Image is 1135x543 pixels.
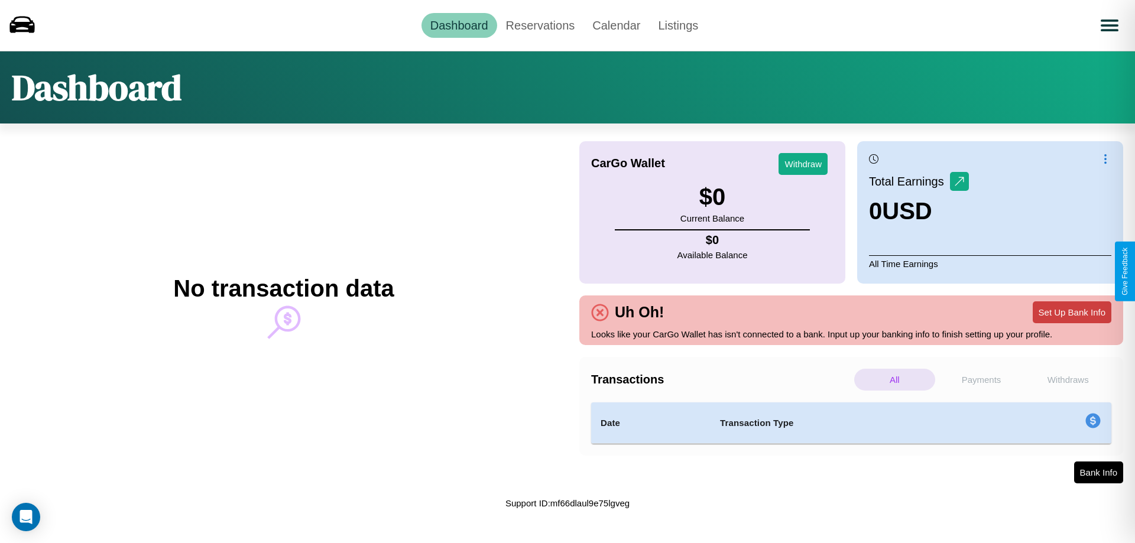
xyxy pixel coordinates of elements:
[1121,248,1129,295] div: Give Feedback
[591,402,1111,444] table: simple table
[421,13,497,38] a: Dashboard
[609,304,670,321] h4: Uh Oh!
[173,275,394,302] h2: No transaction data
[869,255,1111,272] p: All Time Earnings
[601,416,701,430] h4: Date
[583,13,649,38] a: Calendar
[497,13,584,38] a: Reservations
[505,495,630,511] p: Support ID: mf66dlaul9e75lgveg
[677,247,748,263] p: Available Balance
[12,63,181,112] h1: Dashboard
[779,153,828,175] button: Withdraw
[591,373,851,386] h4: Transactions
[854,369,935,391] p: All
[720,416,988,430] h4: Transaction Type
[1093,9,1126,42] button: Open menu
[12,503,40,531] div: Open Intercom Messenger
[591,157,665,170] h4: CarGo Wallet
[1074,461,1123,483] button: Bank Info
[591,326,1111,342] p: Looks like your CarGo Wallet has isn't connected to a bank. Input up your banking info to finish ...
[680,184,744,210] h3: $ 0
[1033,301,1111,323] button: Set Up Bank Info
[941,369,1022,391] p: Payments
[1027,369,1108,391] p: Withdraws
[677,233,748,247] h4: $ 0
[680,210,744,226] p: Current Balance
[869,171,950,192] p: Total Earnings
[869,198,969,225] h3: 0 USD
[649,13,707,38] a: Listings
